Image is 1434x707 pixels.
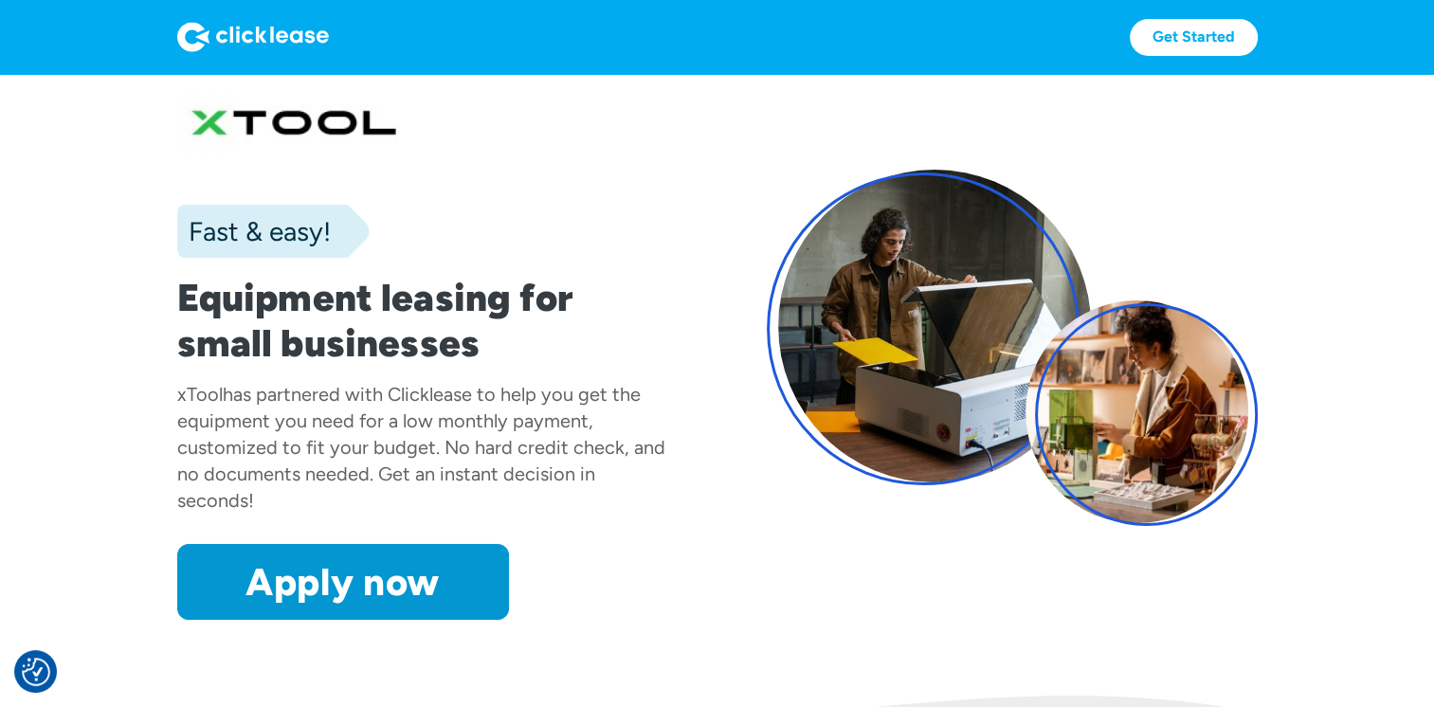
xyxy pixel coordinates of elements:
button: Consent Preferences [22,658,50,686]
div: xTool [177,383,223,406]
a: Get Started [1130,19,1258,56]
div: has partnered with Clicklease to help you get the equipment you need for a low monthly payment, c... [177,383,665,512]
h1: Equipment leasing for small businesses [177,275,668,366]
div: Fast & easy! [177,212,331,250]
a: Apply now [177,544,509,620]
img: Revisit consent button [22,658,50,686]
img: Logo [177,22,329,52]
